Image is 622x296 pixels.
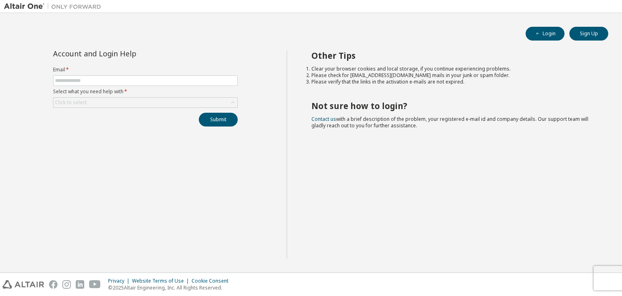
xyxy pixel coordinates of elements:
img: altair_logo.svg [2,280,44,289]
div: Privacy [108,278,132,284]
label: Select what you need help with [53,88,238,95]
h2: Other Tips [311,50,594,61]
p: © 2025 Altair Engineering, Inc. All Rights Reserved. [108,284,233,291]
div: Website Terms of Use [132,278,192,284]
button: Submit [199,113,238,127]
h2: Not sure how to login? [311,101,594,111]
a: Contact us [311,116,336,122]
div: Click to select [55,99,87,106]
div: Cookie Consent [192,278,233,284]
span: with a brief description of the problem, your registered e-mail id and company details. Our suppo... [311,116,588,129]
li: Please verify that the links in the activation e-mails are not expired. [311,79,594,85]
div: Click to select [53,98,237,107]
img: linkedin.svg [76,280,84,289]
img: instagram.svg [62,280,71,289]
li: Please check for [EMAIL_ADDRESS][DOMAIN_NAME] mails in your junk or spam folder. [311,72,594,79]
img: facebook.svg [49,280,58,289]
div: Account and Login Help [53,50,201,57]
button: Sign Up [569,27,608,41]
img: Altair One [4,2,105,11]
li: Clear your browser cookies and local storage, if you continue experiencing problems. [311,66,594,72]
img: youtube.svg [89,280,101,289]
button: Login [526,27,564,41]
label: Email [53,66,238,73]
